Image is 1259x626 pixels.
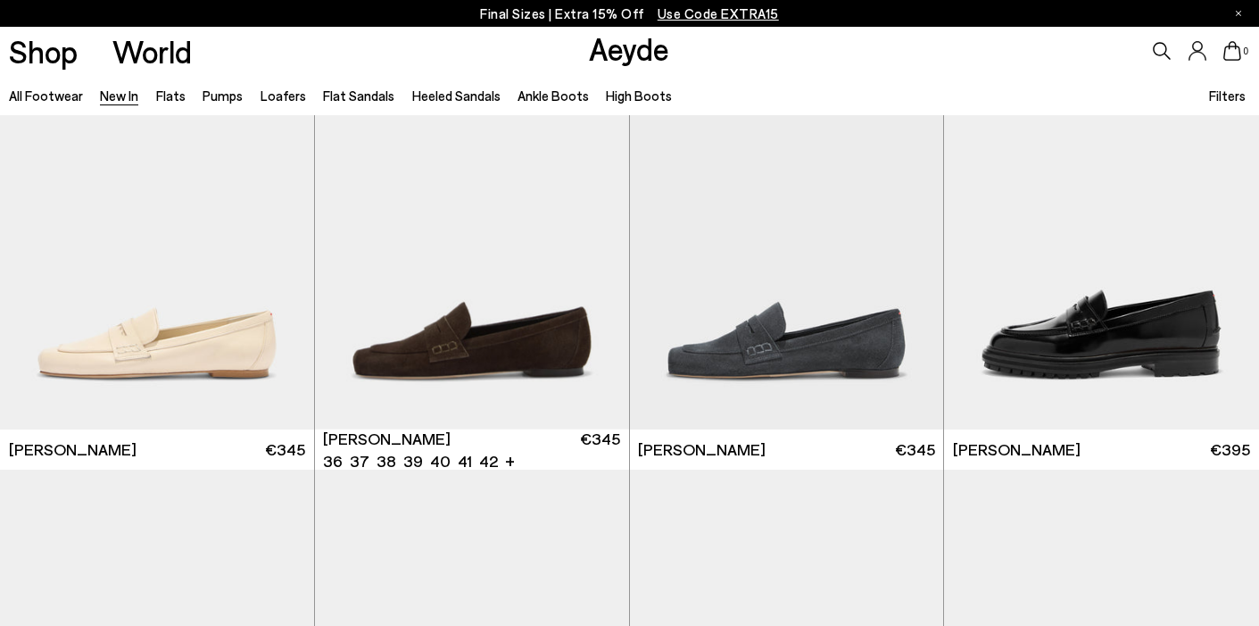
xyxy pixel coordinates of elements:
[638,438,766,461] span: [PERSON_NAME]
[265,438,305,461] span: €345
[315,35,629,430] img: Lana Suede Loafers
[630,35,944,430] img: Lana Suede Loafers
[944,430,1259,470] a: [PERSON_NAME] €395
[315,430,629,470] a: [PERSON_NAME] 36 37 38 39 40 41 42 + €345
[315,35,629,430] div: 1 / 6
[1209,88,1246,104] span: Filters
[156,88,186,104] a: Flats
[1241,46,1250,56] span: 0
[323,88,394,104] a: Flat Sandals
[377,450,396,472] li: 38
[505,448,515,472] li: +
[323,450,493,472] ul: variant
[480,3,779,25] p: Final Sizes | Extra 15% Off
[944,35,1259,430] img: Leon Loafers
[580,428,620,472] span: €345
[403,450,423,472] li: 39
[9,88,83,104] a: All Footwear
[9,36,78,67] a: Shop
[323,428,451,450] span: [PERSON_NAME]
[112,36,192,67] a: World
[1223,41,1241,61] a: 0
[9,438,137,461] span: [PERSON_NAME]
[630,430,944,470] a: [PERSON_NAME] €345
[606,88,672,104] a: High Boots
[203,88,243,104] a: Pumps
[323,450,343,472] li: 36
[430,450,451,472] li: 40
[479,450,498,472] li: 42
[458,450,472,472] li: 41
[350,450,369,472] li: 37
[315,35,629,430] a: Next slide Previous slide
[953,438,1081,461] span: [PERSON_NAME]
[658,5,779,21] span: Navigate to /collections/ss25-final-sizes
[412,88,501,104] a: Heeled Sandals
[518,88,589,104] a: Ankle Boots
[261,88,306,104] a: Loafers
[589,29,669,67] a: Aeyde
[1210,438,1250,461] span: €395
[100,88,138,104] a: New In
[895,438,935,461] span: €345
